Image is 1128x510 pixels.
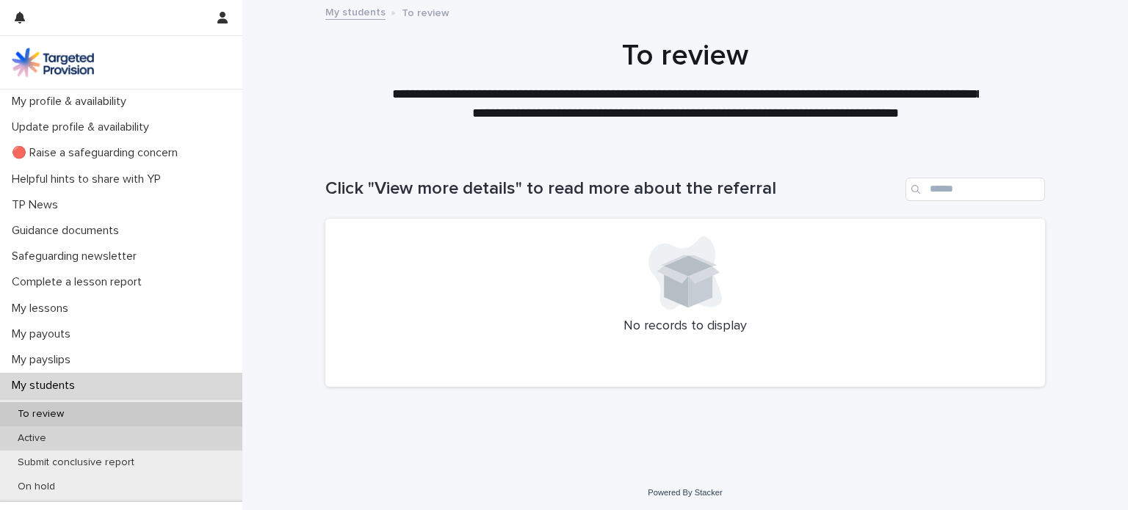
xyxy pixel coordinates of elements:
[6,198,70,212] p: TP News
[6,95,138,109] p: My profile & availability
[6,379,87,393] p: My students
[6,120,161,134] p: Update profile & availability
[6,249,148,263] p: Safeguarding newsletter
[6,327,82,341] p: My payouts
[6,275,153,289] p: Complete a lesson report
[6,432,58,445] p: Active
[325,3,386,20] a: My students
[6,302,80,316] p: My lessons
[6,408,76,420] p: To review
[343,318,1027,335] p: No records to display
[6,353,82,367] p: My payslips
[325,178,900,200] h1: Click "View more details" to read more about the referral
[6,456,146,469] p: Submit conclusive report
[648,488,722,497] a: Powered By Stacker
[12,48,94,77] img: M5nRWzHhSzIhMunXDL62
[402,4,449,20] p: To review
[905,178,1045,201] input: Search
[325,38,1045,73] h1: To review
[6,481,67,493] p: On hold
[6,146,189,160] p: 🔴 Raise a safeguarding concern
[6,224,131,238] p: Guidance documents
[6,172,173,186] p: Helpful hints to share with YP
